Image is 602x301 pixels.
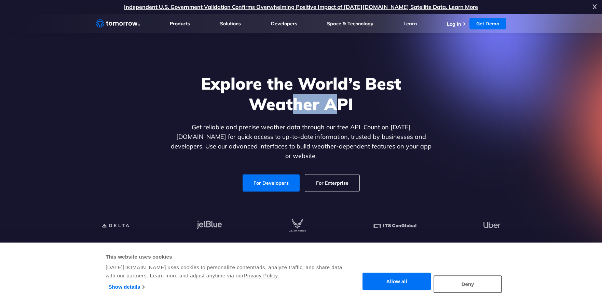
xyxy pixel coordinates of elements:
[169,73,433,114] h1: Explore the World’s Best Weather API
[244,273,278,278] a: Privacy Policy
[469,18,506,29] a: Get Demo
[305,174,359,192] a: For Enterprise
[243,174,300,192] a: For Developers
[96,18,140,29] a: Home link
[106,253,343,261] div: This website uses cookies
[327,21,373,27] a: Space & Technology
[220,21,241,27] a: Solutions
[170,21,190,27] a: Products
[109,282,145,292] a: Show details
[403,21,417,27] a: Learn
[271,21,297,27] a: Developers
[124,3,478,10] a: Independent U.S. Government Validation Confirms Overwhelming Positive Impact of [DATE][DOMAIN_NAM...
[434,275,502,293] button: Deny
[106,263,343,280] div: [DATE][DOMAIN_NAME] uses cookies to personalize content/ads, analyze traffic, and share data with...
[169,122,433,161] p: Get reliable and precise weather data through our free API. Count on [DATE][DOMAIN_NAME] for quic...
[447,21,461,27] a: Log In
[362,273,431,290] button: Allow all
